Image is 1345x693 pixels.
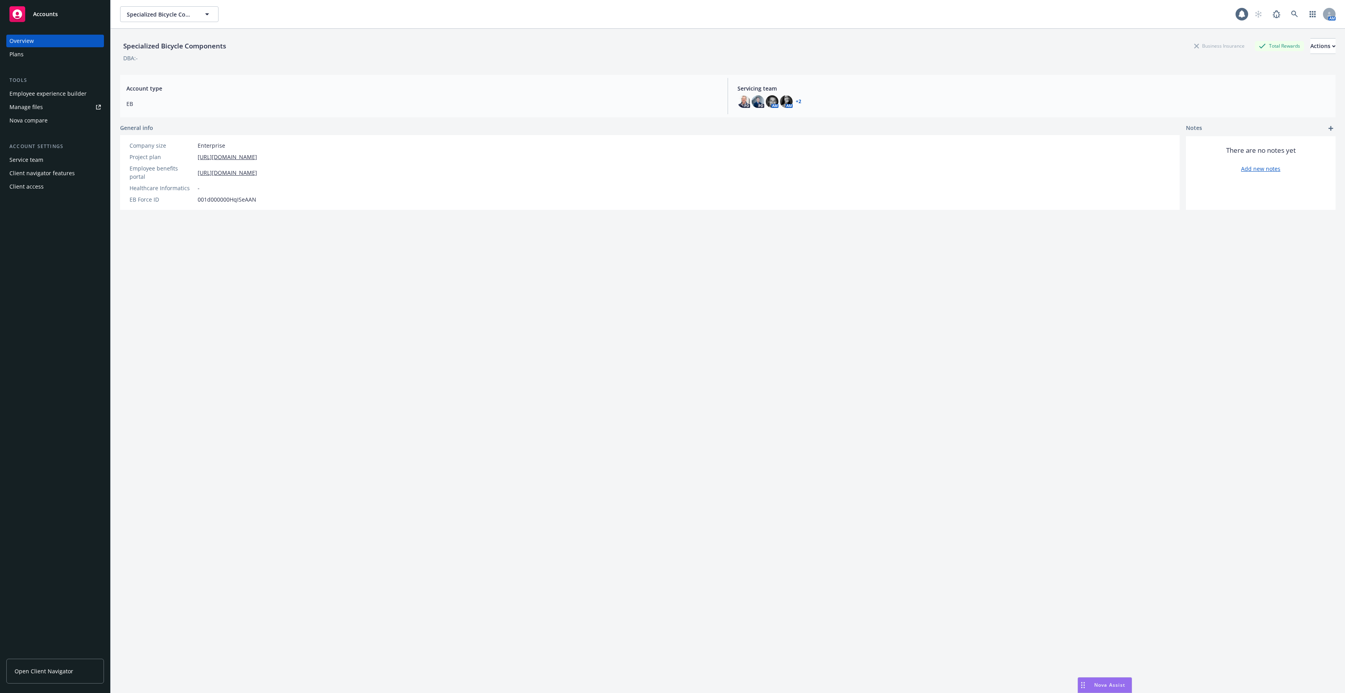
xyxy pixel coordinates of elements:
[1269,6,1284,22] a: Report a Bug
[198,195,256,204] span: 001d000000HqISeAAN
[127,10,195,19] span: Specialized Bicycle Components
[1326,124,1336,133] a: add
[1226,146,1296,155] span: There are no notes yet
[6,76,104,84] div: Tools
[1310,39,1336,54] div: Actions
[6,167,104,180] a: Client navigator features
[120,6,219,22] button: Specialized Bicycle Components
[1305,6,1321,22] a: Switch app
[9,48,24,61] div: Plans
[198,169,257,177] a: [URL][DOMAIN_NAME]
[33,11,58,17] span: Accounts
[737,95,750,108] img: photo
[6,3,104,25] a: Accounts
[198,153,257,161] a: [URL][DOMAIN_NAME]
[6,143,104,150] div: Account settings
[6,101,104,113] a: Manage files
[130,164,195,181] div: Employee benefits portal
[126,84,718,93] span: Account type
[6,180,104,193] a: Client access
[1094,682,1125,688] span: Nova Assist
[9,154,43,166] div: Service team
[198,141,225,150] span: Enterprise
[1078,678,1088,693] div: Drag to move
[6,154,104,166] a: Service team
[6,35,104,47] a: Overview
[9,35,34,47] div: Overview
[1241,165,1280,173] a: Add new notes
[1255,41,1304,51] div: Total Rewards
[1310,38,1336,54] button: Actions
[780,95,793,108] img: photo
[130,195,195,204] div: EB Force ID
[6,114,104,127] a: Nova compare
[120,124,153,132] span: General info
[1251,6,1266,22] a: Start snowing
[130,184,195,192] div: Healthcare Informatics
[6,87,104,100] a: Employee experience builder
[120,41,229,51] div: Specialized Bicycle Components
[6,48,104,61] a: Plans
[130,153,195,161] div: Project plan
[9,180,44,193] div: Client access
[15,667,73,675] span: Open Client Navigator
[9,87,87,100] div: Employee experience builder
[1190,41,1249,51] div: Business Insurance
[9,114,48,127] div: Nova compare
[9,101,43,113] div: Manage files
[198,184,200,192] span: -
[130,141,195,150] div: Company size
[766,95,778,108] img: photo
[9,167,75,180] div: Client navigator features
[1186,124,1202,133] span: Notes
[123,54,138,62] div: DBA: -
[1078,677,1132,693] button: Nova Assist
[1287,6,1302,22] a: Search
[796,99,801,104] a: +2
[752,95,764,108] img: photo
[737,84,1329,93] span: Servicing team
[126,100,718,108] span: EB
